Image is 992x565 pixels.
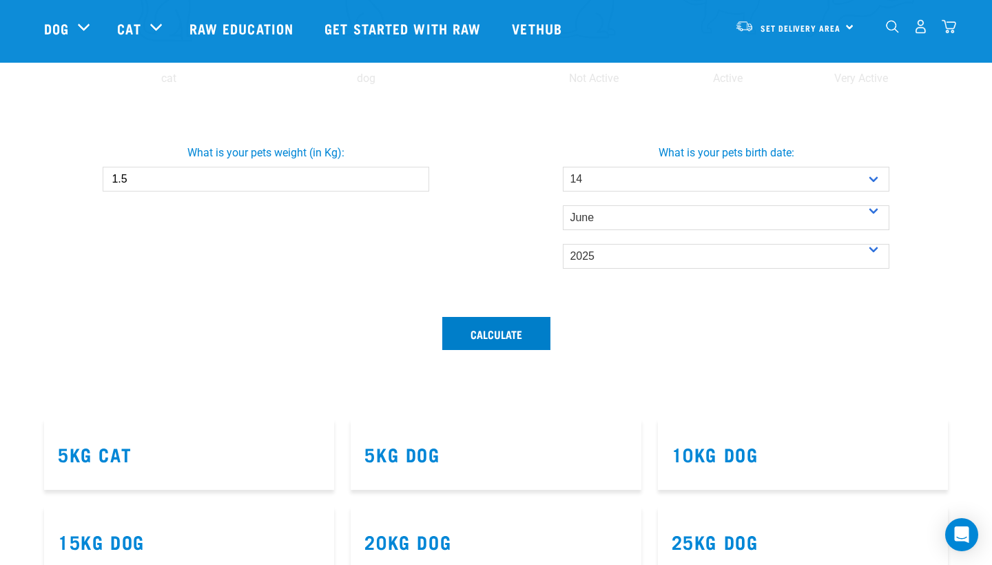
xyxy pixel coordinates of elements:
img: van-moving.png [735,20,754,32]
a: 15kg Dog [58,536,145,546]
a: 20kg Dog [364,536,451,546]
img: home-icon-1@2x.png [886,20,899,33]
img: user.png [913,19,928,34]
p: dog [270,70,462,87]
p: Active [663,70,792,87]
a: Dog [44,18,69,39]
a: Raw Education [176,1,311,56]
p: Not Active [530,70,658,87]
a: 5kg Cat [58,449,132,459]
img: home-icon@2x.png [942,19,956,34]
a: 5kg Dog [364,449,440,459]
a: 25kg Dog [672,536,758,546]
a: 10kg Dog [672,449,758,459]
button: Calculate [442,317,550,350]
label: What is your pets birth date: [493,145,959,161]
p: Very Active [797,70,925,87]
label: What is your pets weight (in Kg): [33,145,499,161]
a: Cat [117,18,141,39]
a: Get started with Raw [311,1,498,56]
span: Set Delivery Area [761,25,840,30]
p: cat [72,70,265,87]
div: Open Intercom Messenger [945,518,978,551]
a: Vethub [498,1,579,56]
